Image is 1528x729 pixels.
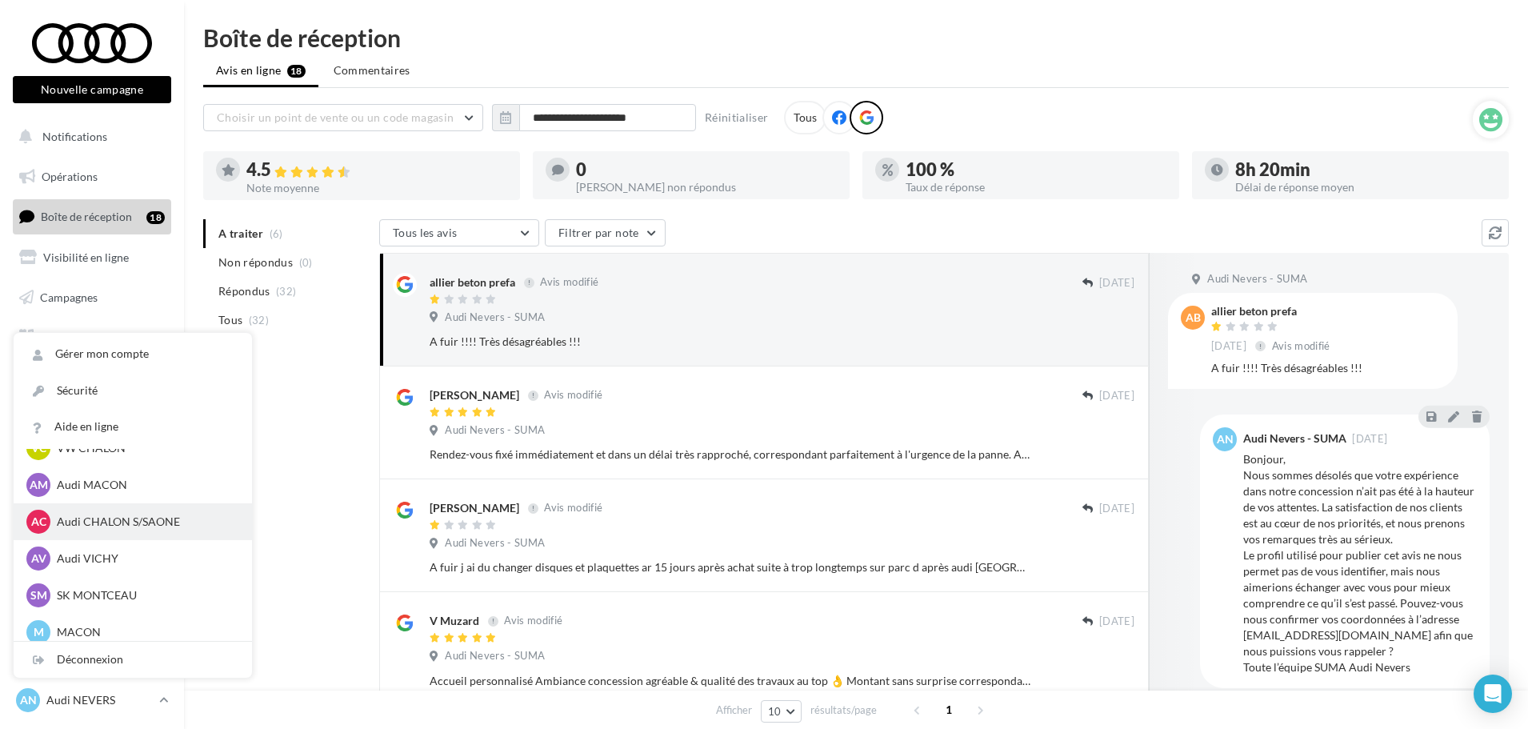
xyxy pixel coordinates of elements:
span: Médiathèque [40,330,106,343]
button: Choisir un point de vente ou un code magasin [203,104,483,131]
div: Bonjour, Nous sommes désolés que votre expérience dans notre concession n’ait pas été à la hauteu... [1243,451,1477,675]
span: Avis modifié [540,276,598,289]
span: [DATE] [1099,502,1134,516]
span: AV [31,551,46,567]
span: [DATE] [1099,389,1134,403]
span: ab [1186,310,1201,326]
span: [DATE] [1099,615,1134,629]
span: Audi Nevers - SUMA [445,536,545,551]
div: A fuir !!!! Très désagréables !!! [1211,360,1445,376]
a: Campagnes [10,281,174,314]
div: Audi Nevers - SUMA [1243,433,1346,444]
div: A fuir j ai du changer disques et plaquettes ar 15 jours après achat suite à trop longtemps sur p... [430,559,1030,575]
p: SK MONTCEAU [57,587,233,603]
div: Accueil personnalisé Ambiance concession agréable & qualité des travaux au top 👌 Montant sans sur... [430,673,1030,689]
span: Avis modifié [544,389,602,402]
span: 1 [936,697,962,723]
span: Audi Nevers - SUMA [445,310,545,325]
span: [DATE] [1352,434,1387,444]
a: Médiathèque [10,320,174,354]
span: M [34,624,44,640]
p: VW CHALON [57,440,233,456]
div: Taux de réponse [906,182,1166,193]
span: [DATE] [1099,276,1134,290]
p: Audi CHALON S/SAONE [57,514,233,530]
span: (0) [299,256,313,269]
button: Notifications [10,120,168,154]
a: Aide en ligne [14,409,252,445]
span: Afficher [716,703,752,718]
div: V Muzard [430,613,479,629]
span: Audi Nevers - SUMA [445,649,545,663]
p: Audi MACON [57,477,233,493]
div: Open Intercom Messenger [1474,675,1512,713]
div: allier beton prefa [430,274,515,290]
span: Visibilité en ligne [43,250,129,264]
div: A fuir !!!! Très désagréables !!! [430,334,1030,350]
button: 10 [761,700,802,723]
span: Avis modifié [1272,339,1330,352]
button: Tous les avis [379,219,539,246]
span: [DATE] [1211,339,1246,354]
span: AM [30,477,48,493]
a: Opérations [10,160,174,194]
span: Non répondus [218,254,293,270]
a: Sécurité [14,373,252,409]
span: Choisir un point de vente ou un code magasin [217,110,454,124]
span: Audi Nevers - SUMA [445,423,545,438]
div: Rendez-vous fixé immédiatement et dans un délai très rapproché, correspondant parfaitement à l'ur... [430,447,1030,463]
span: (32) [276,285,296,298]
button: Nouvelle campagne [13,76,171,103]
div: Note moyenne [246,182,507,194]
span: Avis modifié [544,502,602,515]
span: AN [20,692,37,708]
a: Boîte de réception18 [10,199,174,234]
span: Tous les avis [393,226,458,239]
span: Avis modifié [504,615,562,627]
div: 4.5 [246,161,507,179]
div: [PERSON_NAME] [430,387,519,403]
a: PLV et print personnalisable [10,360,174,407]
p: Audi NEVERS [46,692,153,708]
a: AN Audi NEVERS [13,685,171,715]
div: 18 [146,211,165,224]
span: résultats/page [810,703,877,718]
button: Réinitialiser [698,108,775,127]
div: 0 [576,161,837,178]
span: Opérations [42,170,98,183]
span: Audi Nevers - SUMA [1207,272,1307,286]
div: 8h 20min [1235,161,1496,178]
p: MACON [57,624,233,640]
div: 100 % [906,161,1166,178]
span: (32) [249,314,269,326]
p: Audi VICHY [57,551,233,567]
span: SM [30,587,47,603]
span: VC [31,440,46,456]
span: AC [31,514,46,530]
div: Tous [784,101,826,134]
a: Visibilité en ligne [10,241,174,274]
span: Campagnes [40,290,98,303]
span: AN [1217,431,1234,447]
span: Répondus [218,283,270,299]
div: Déconnexion [14,642,252,678]
div: Boîte de réception [203,26,1509,50]
div: [PERSON_NAME] non répondus [576,182,837,193]
div: Délai de réponse moyen [1235,182,1496,193]
span: 10 [768,705,782,718]
div: allier beton prefa [1211,306,1334,317]
span: Notifications [42,130,107,143]
span: Commentaires [334,62,410,78]
div: [PERSON_NAME] [430,500,519,516]
a: Gérer mon compte [14,336,252,372]
span: Boîte de réception [41,210,132,223]
button: Filtrer par note [545,219,666,246]
span: Tous [218,312,242,328]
